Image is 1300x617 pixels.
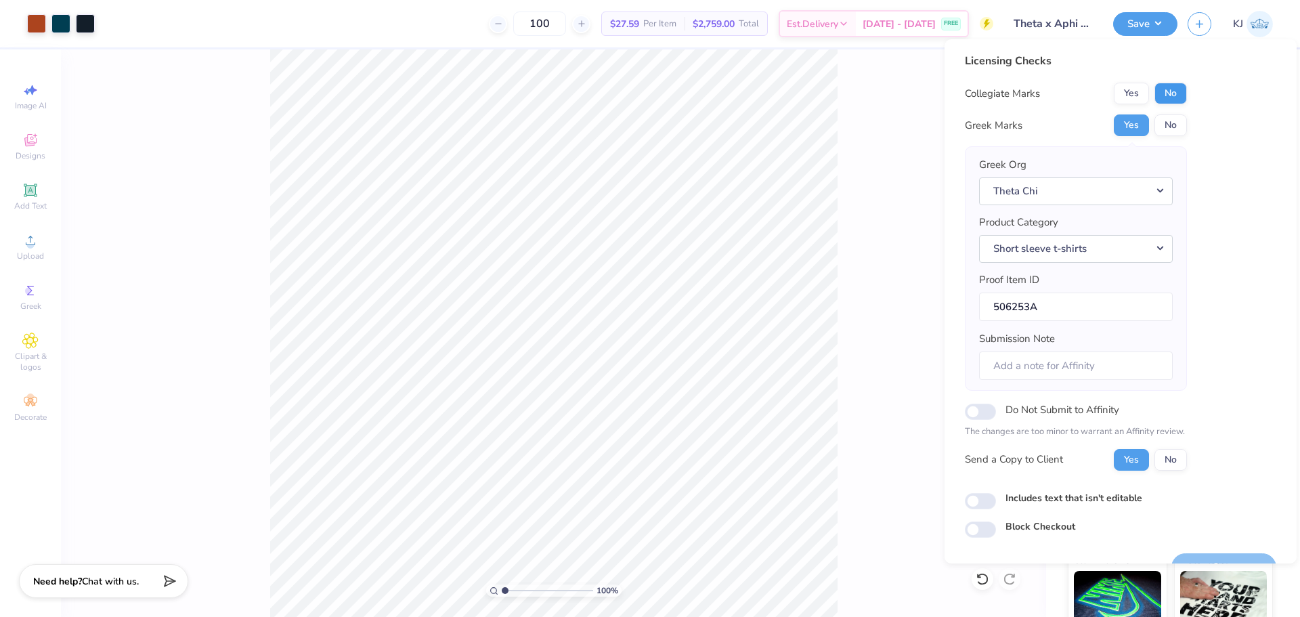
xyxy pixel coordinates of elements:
label: Submission Note [979,331,1055,347]
span: Designs [16,150,45,161]
label: Block Checkout [1005,519,1075,534]
button: Yes [1114,114,1149,136]
button: No [1154,114,1187,136]
label: Proof Item ID [979,272,1039,288]
label: Product Category [979,215,1058,230]
span: Upload [17,251,44,261]
span: KJ [1233,16,1243,32]
div: Licensing Checks [965,53,1187,69]
div: Collegiate Marks [965,86,1040,102]
span: 100 % [597,584,618,597]
button: Yes [1114,83,1149,104]
button: No [1154,449,1187,471]
p: The changes are too minor to warrant an Affinity review. [965,425,1187,439]
span: Per Item [643,17,676,31]
img: Kendra Jingco [1247,11,1273,37]
span: [DATE] - [DATE] [863,17,936,31]
span: Image AI [15,100,47,111]
a: KJ [1233,11,1273,37]
span: Clipart & logos [7,351,54,373]
span: Total [739,17,759,31]
span: $2,759.00 [693,17,735,31]
button: Yes [1114,449,1149,471]
button: Save [1113,12,1177,36]
label: Greek Org [979,157,1026,173]
button: Theta Chi [979,177,1173,205]
input: – – [513,12,566,36]
span: Greek [20,301,41,312]
span: Chat with us. [82,575,139,588]
div: Send a Copy to Client [965,452,1063,467]
strong: Need help? [33,575,82,588]
input: Untitled Design [1003,10,1103,37]
input: Add a note for Affinity [979,352,1173,381]
span: Decorate [14,412,47,423]
span: $27.59 [610,17,639,31]
label: Includes text that isn't editable [1005,491,1142,505]
div: Greek Marks [965,118,1022,133]
span: Est. Delivery [787,17,838,31]
button: No [1154,83,1187,104]
span: FREE [944,19,958,28]
span: Add Text [14,200,47,211]
label: Do Not Submit to Affinity [1005,401,1119,419]
button: Short sleeve t-shirts [979,235,1173,263]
